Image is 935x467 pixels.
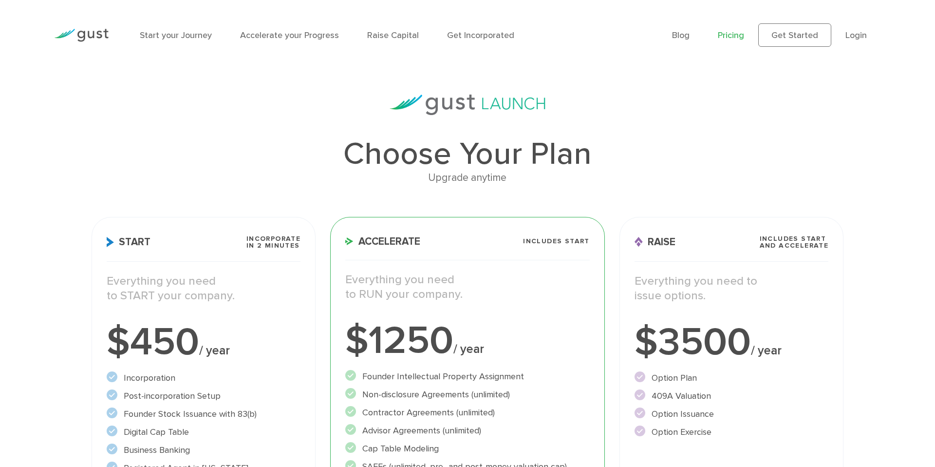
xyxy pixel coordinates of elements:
[635,237,675,247] span: Raise
[345,236,420,247] span: Accelerate
[107,274,300,303] p: Everything you need to START your company.
[367,30,419,40] a: Raise Capital
[54,29,109,42] img: Gust Logo
[107,237,114,247] img: Start Icon X2
[635,274,828,303] p: Everything you need to issue options.
[345,424,590,437] li: Advisor Agreements (unlimited)
[140,30,212,40] a: Start your Journey
[635,371,828,385] li: Option Plan
[107,444,300,457] li: Business Banking
[760,235,829,249] span: Includes START and ACCELERATE
[345,321,590,360] div: $1250
[635,426,828,439] li: Option Exercise
[345,370,590,383] li: Founder Intellectual Property Assignment
[845,30,867,40] a: Login
[635,323,828,362] div: $3500
[672,30,690,40] a: Blog
[390,95,545,115] img: gust-launch-logos.svg
[345,388,590,401] li: Non-disclosure Agreements (unlimited)
[107,237,150,247] span: Start
[92,138,843,170] h1: Choose Your Plan
[107,371,300,385] li: Incorporation
[107,323,300,362] div: $450
[246,235,300,249] span: Incorporate in 2 Minutes
[92,170,843,186] div: Upgrade anytime
[635,237,643,247] img: Raise Icon
[453,342,484,356] span: / year
[240,30,339,40] a: Accelerate your Progress
[107,389,300,403] li: Post-incorporation Setup
[751,343,782,358] span: / year
[345,442,590,455] li: Cap Table Modeling
[107,426,300,439] li: Digital Cap Table
[523,238,590,245] span: Includes START
[447,30,514,40] a: Get Incorporated
[635,408,828,421] li: Option Issuance
[199,343,230,358] span: / year
[107,408,300,421] li: Founder Stock Issuance with 83(b)
[345,237,354,245] img: Accelerate Icon
[345,272,590,302] p: Everything you need to RUN your company.
[718,30,744,40] a: Pricing
[345,406,590,419] li: Contractor Agreements (unlimited)
[758,23,831,47] a: Get Started
[635,389,828,403] li: 409A Valuation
